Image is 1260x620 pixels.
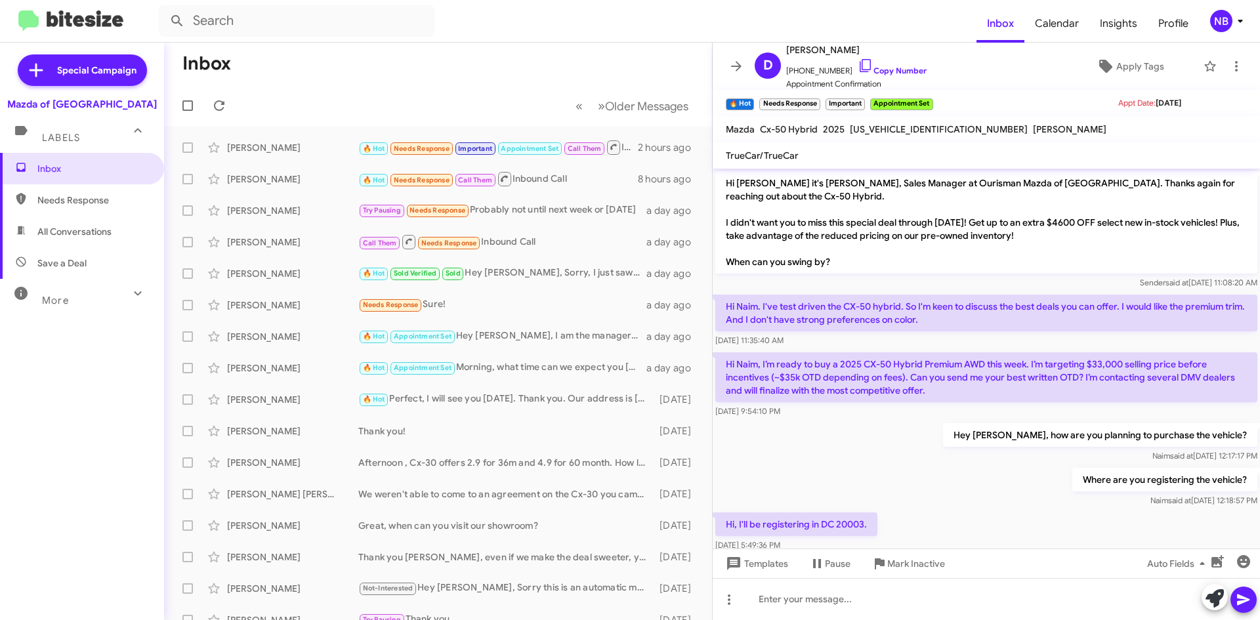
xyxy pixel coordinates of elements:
[363,584,413,592] span: Not-Interested
[227,236,358,249] div: [PERSON_NAME]
[57,64,136,77] span: Special Campaign
[568,93,696,119] nav: Page navigation example
[358,519,653,532] div: Great, when can you visit our showroom?
[363,239,397,247] span: Call Them
[1156,98,1181,108] span: [DATE]
[37,194,149,207] span: Needs Response
[37,257,87,270] span: Save a Deal
[1089,5,1148,43] a: Insights
[363,363,385,372] span: 🔥 Hot
[870,98,933,110] small: Appointment Set
[18,54,147,86] a: Special Campaign
[227,393,358,406] div: [PERSON_NAME]
[715,406,780,416] span: [DATE] 9:54:10 PM
[363,269,385,278] span: 🔥 Hot
[358,329,646,344] div: Hey [PERSON_NAME], I am the manager, [PERSON_NAME] is your salesperson. Thank you we will see you...
[358,360,646,375] div: Morning, what time can we expect you [DATE]?
[394,363,451,372] span: Appointment Set
[42,295,69,306] span: More
[1062,54,1197,78] button: Apply Tags
[646,362,702,375] div: a day ago
[715,512,877,536] p: Hi, I'll be registering in DC 20003.
[826,98,865,110] small: Important
[638,173,702,186] div: 8 hours ago
[421,239,477,247] span: Needs Response
[861,552,955,575] button: Mark Inactive
[646,299,702,312] div: a day ago
[1165,278,1188,287] span: said at
[358,424,653,438] div: Thank you!
[358,297,646,312] div: Sure!
[653,487,702,501] div: [DATE]
[646,267,702,280] div: a day ago
[715,295,1257,331] p: Hi Naim. I've test driven the CX-50 hybrid. So I'm keen to discuss the best deals you can offer. ...
[358,392,653,407] div: Perfect, I will see you [DATE]. Thank you. Our address is [STREET_ADDRESS].
[646,330,702,343] div: a day ago
[458,176,492,184] span: Call Them
[858,66,927,75] a: Copy Number
[715,171,1257,274] p: Hi [PERSON_NAME] it's [PERSON_NAME], Sales Manager at Ourisman Mazda of [GEOGRAPHIC_DATA]. Thanks...
[394,176,450,184] span: Needs Response
[37,162,149,175] span: Inbox
[823,123,845,135] span: 2025
[976,5,1024,43] a: Inbox
[363,206,401,215] span: Try Pausing
[446,269,461,278] span: Sold
[653,550,702,564] div: [DATE]
[799,552,861,575] button: Pause
[227,362,358,375] div: [PERSON_NAME]
[227,519,358,532] div: [PERSON_NAME]
[715,540,780,550] span: [DATE] 5:49:36 PM
[726,123,755,135] span: Mazda
[1147,552,1210,575] span: Auto Fields
[760,123,818,135] span: Cx-50 Hybrid
[227,550,358,564] div: [PERSON_NAME]
[1170,451,1193,461] span: said at
[409,206,465,215] span: Needs Response
[363,300,419,309] span: Needs Response
[715,352,1257,402] p: Hi Naim, I’m ready to buy a 2025 CX-50 Hybrid Premium AWD this week. I’m targeting $33,000 sellin...
[358,234,646,250] div: Inbound Call
[363,144,385,153] span: 🔥 Hot
[358,171,638,187] div: Inbound Call
[713,552,799,575] button: Templates
[42,132,80,144] span: Labels
[363,176,385,184] span: 🔥 Hot
[1148,5,1199,43] a: Profile
[227,330,358,343] div: [PERSON_NAME]
[1072,468,1257,491] p: Where are you registering the vehicle?
[1024,5,1089,43] span: Calendar
[715,335,784,345] span: [DATE] 11:35:40 AM
[37,225,112,238] span: All Conversations
[1116,54,1164,78] span: Apply Tags
[1137,552,1221,575] button: Auto Fields
[605,99,688,114] span: Older Messages
[726,98,754,110] small: 🔥 Hot
[638,141,702,154] div: 2 hours ago
[653,582,702,595] div: [DATE]
[227,582,358,595] div: [PERSON_NAME]
[1199,10,1246,32] button: NB
[1033,123,1106,135] span: [PERSON_NAME]
[653,424,702,438] div: [DATE]
[1168,495,1191,505] span: said at
[394,144,450,153] span: Needs Response
[653,393,702,406] div: [DATE]
[227,299,358,312] div: [PERSON_NAME]
[227,204,358,217] div: [PERSON_NAME]
[227,173,358,186] div: [PERSON_NAME]
[358,139,638,155] div: Inbound Call
[726,150,799,161] span: TrueCar/TrueCar
[227,141,358,154] div: [PERSON_NAME]
[763,55,773,76] span: D
[598,98,605,114] span: »
[358,456,653,469] div: Afternoon , Cx-30 offers 2.9 for 36m and 4.9 for 60 month. How long were you planning to finance?
[825,552,850,575] span: Pause
[358,487,653,501] div: We weren't able to come to an agreement on the Cx-30 you came to see?
[850,123,1028,135] span: [US_VEHICLE_IDENTIFICATION_NUMBER]
[1152,451,1257,461] span: Naim [DATE] 12:17:17 PM
[159,5,434,37] input: Search
[568,93,591,119] button: Previous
